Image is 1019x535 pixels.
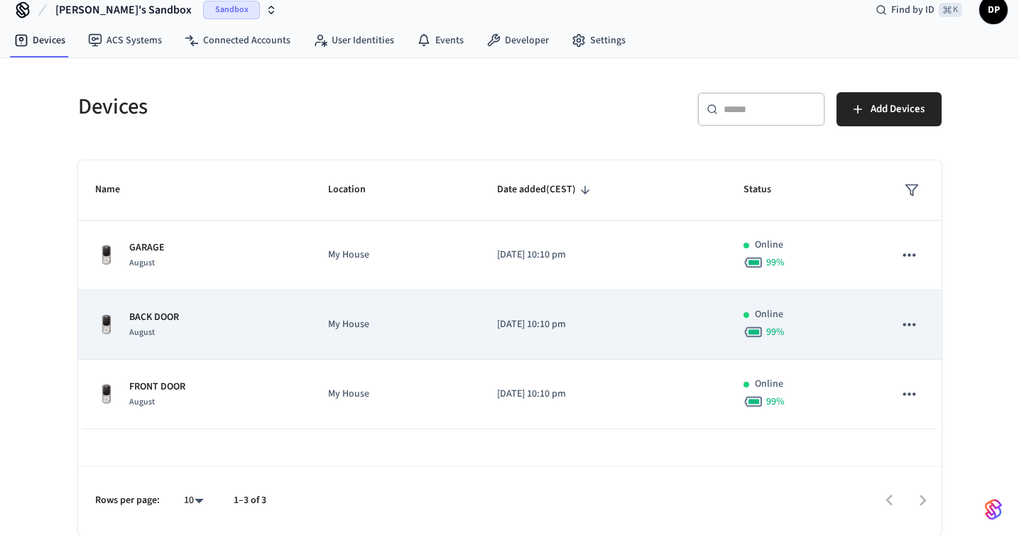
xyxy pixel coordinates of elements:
[497,317,709,332] p: [DATE] 10:10 pm
[755,377,783,392] p: Online
[560,28,637,53] a: Settings
[766,395,785,409] span: 99 %
[475,28,560,53] a: Developer
[766,255,785,270] span: 99 %
[328,248,463,263] p: My House
[78,160,942,429] table: sticky table
[234,493,266,508] p: 1–3 of 3
[95,244,118,267] img: Yale Assure Touchscreen Wifi Smart Lock, Satin Nickel, Front
[871,100,925,118] span: Add Devices
[497,179,594,201] span: Date added(CEST)
[837,92,942,126] button: Add Devices
[766,325,785,339] span: 99 %
[497,387,709,402] p: [DATE] 10:10 pm
[939,3,962,17] span: ⌘ K
[55,1,192,18] span: [PERSON_NAME]'s Sandbox
[891,3,934,17] span: Find by ID
[177,490,211,511] div: 10
[129,380,185,395] p: FRONT DOOR
[77,28,173,53] a: ACS Systems
[203,1,260,19] span: Sandbox
[129,326,155,338] span: August
[129,241,165,255] p: GARAGE
[3,28,77,53] a: Devices
[328,387,463,402] p: My House
[405,28,475,53] a: Events
[78,92,501,121] h5: Devices
[302,28,405,53] a: User Identities
[985,498,1002,521] img: SeamLogoGradient.69752ec5.svg
[95,314,118,336] img: Yale Assure Touchscreen Wifi Smart Lock, Satin Nickel, Front
[743,179,790,201] span: Status
[129,310,179,325] p: BACK DOOR
[755,238,783,253] p: Online
[328,317,463,332] p: My House
[755,307,783,322] p: Online
[129,396,155,408] span: August
[497,248,709,263] p: [DATE] 10:10 pm
[95,493,160,508] p: Rows per page:
[173,28,302,53] a: Connected Accounts
[95,179,138,201] span: Name
[129,257,155,269] span: August
[95,383,118,406] img: Yale Assure Touchscreen Wifi Smart Lock, Satin Nickel, Front
[328,179,384,201] span: Location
